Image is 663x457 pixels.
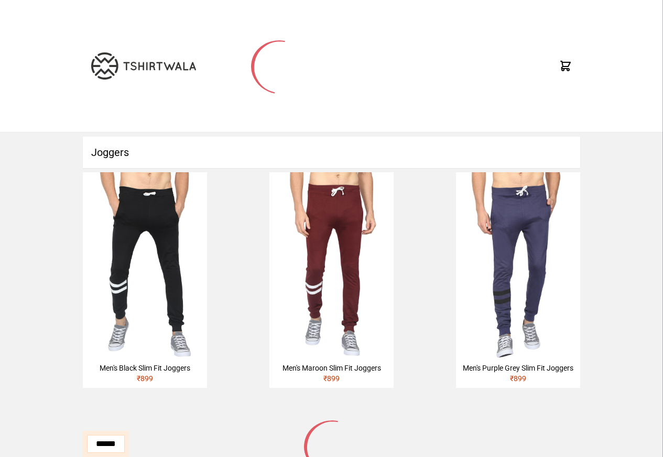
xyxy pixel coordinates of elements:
img: 4M6A0770-scaled.jpg [269,172,394,359]
img: 4M6A0749-scaled.jpg [456,172,580,359]
span: ₹ 899 [510,374,526,383]
a: Men's Maroon Slim Fit Joggers₹899 [269,172,394,388]
a: Men's Black Slim Fit Joggers₹899 [83,172,207,388]
img: TW-LOGO-400-104.png [91,52,196,80]
img: 4M6A0778-scaled.jpg [83,172,207,359]
div: Men's Black Slim Fit Joggers [87,363,203,373]
div: Men's Purple Grey Slim Fit Joggers [460,363,576,373]
span: ₹ 899 [137,374,153,383]
span: ₹ 899 [323,374,340,383]
div: Men's Maroon Slim Fit Joggers [274,363,389,373]
a: Men's Purple Grey Slim Fit Joggers₹899 [456,172,580,388]
h1: Joggers [83,137,580,168]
